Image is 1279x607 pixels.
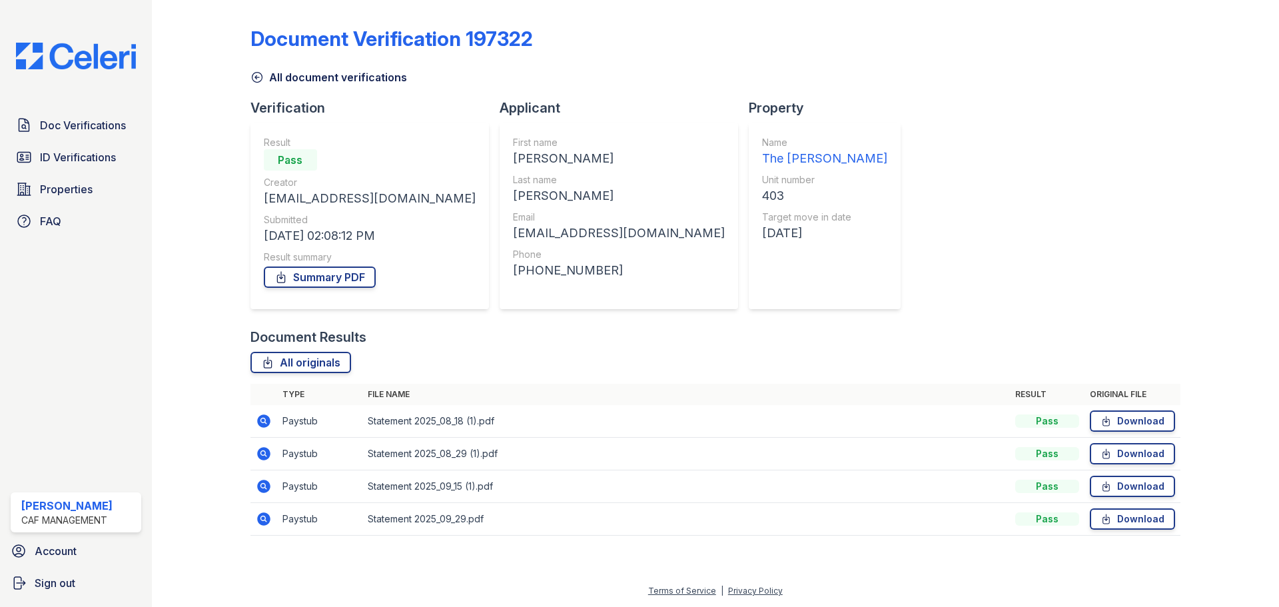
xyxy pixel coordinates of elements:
[762,136,887,168] a: Name The [PERSON_NAME]
[762,187,887,205] div: 403
[362,405,1010,438] td: Statement 2025_08_18 (1).pdf
[1015,414,1079,428] div: Pass
[40,149,116,165] span: ID Verifications
[40,181,93,197] span: Properties
[762,136,887,149] div: Name
[264,227,476,245] div: [DATE] 02:08:12 PM
[500,99,749,117] div: Applicant
[513,261,725,280] div: [PHONE_NUMBER]
[264,213,476,227] div: Submitted
[362,438,1010,470] td: Statement 2025_08_29 (1).pdf
[250,27,533,51] div: Document Verification 197322
[5,538,147,564] a: Account
[5,43,147,69] img: CE_Logo_Blue-a8612792a0a2168367f1c8372b55b34899dd931a85d93a1a3d3e32e68fde9ad4.png
[1090,476,1175,497] a: Download
[362,470,1010,503] td: Statement 2025_09_15 (1).pdf
[250,99,500,117] div: Verification
[35,543,77,559] span: Account
[362,503,1010,536] td: Statement 2025_09_29.pdf
[11,176,141,203] a: Properties
[1015,480,1079,493] div: Pass
[1010,384,1084,405] th: Result
[762,224,887,243] div: [DATE]
[250,328,366,346] div: Document Results
[277,438,362,470] td: Paystub
[264,251,476,264] div: Result summary
[648,586,716,596] a: Terms of Service
[362,384,1010,405] th: File name
[35,575,75,591] span: Sign out
[1223,554,1266,594] iframe: chat widget
[21,498,113,514] div: [PERSON_NAME]
[11,208,141,235] a: FAQ
[513,224,725,243] div: [EMAIL_ADDRESS][DOMAIN_NAME]
[277,503,362,536] td: Paystub
[513,211,725,224] div: Email
[40,213,61,229] span: FAQ
[21,514,113,527] div: CAF Management
[1090,443,1175,464] a: Download
[264,176,476,189] div: Creator
[1015,447,1079,460] div: Pass
[250,352,351,373] a: All originals
[264,149,317,171] div: Pass
[40,117,126,133] span: Doc Verifications
[721,586,723,596] div: |
[513,187,725,205] div: [PERSON_NAME]
[11,144,141,171] a: ID Verifications
[762,173,887,187] div: Unit number
[264,189,476,208] div: [EMAIL_ADDRESS][DOMAIN_NAME]
[513,136,725,149] div: First name
[277,470,362,503] td: Paystub
[5,570,147,596] a: Sign out
[11,112,141,139] a: Doc Verifications
[513,149,725,168] div: [PERSON_NAME]
[1015,512,1079,526] div: Pass
[762,211,887,224] div: Target move in date
[749,99,911,117] div: Property
[277,405,362,438] td: Paystub
[264,136,476,149] div: Result
[513,248,725,261] div: Phone
[250,69,407,85] a: All document verifications
[277,384,362,405] th: Type
[1090,508,1175,530] a: Download
[1084,384,1180,405] th: Original file
[264,267,376,288] a: Summary PDF
[513,173,725,187] div: Last name
[1090,410,1175,432] a: Download
[728,586,783,596] a: Privacy Policy
[762,149,887,168] div: The [PERSON_NAME]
